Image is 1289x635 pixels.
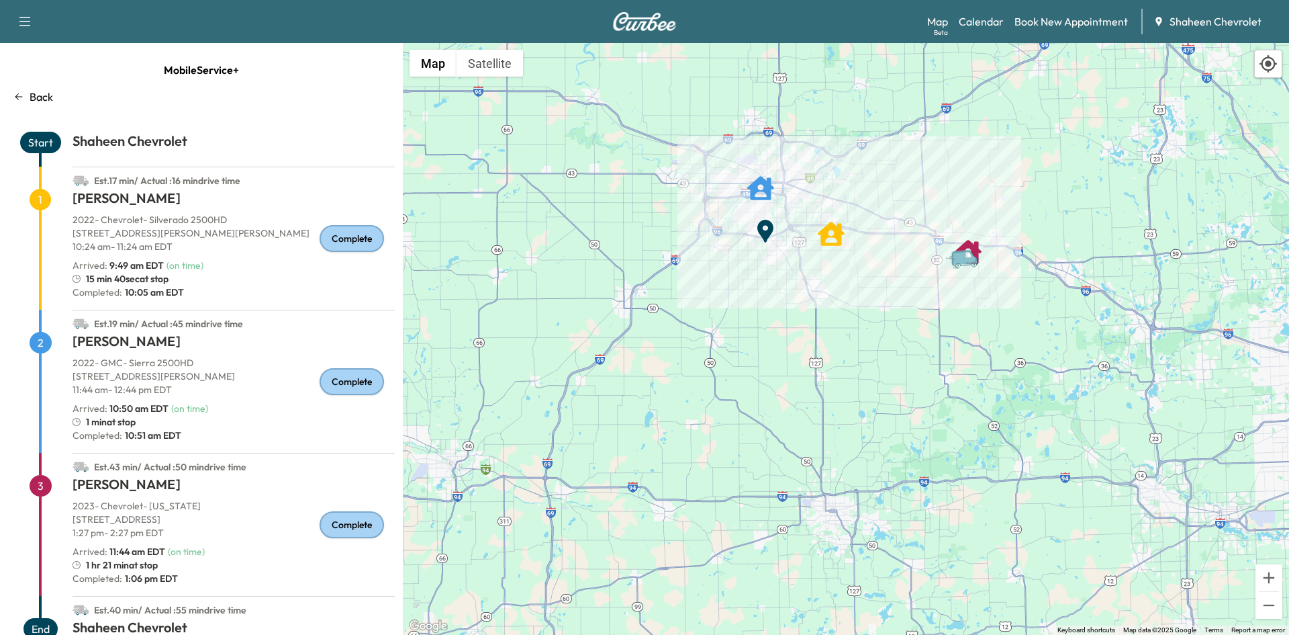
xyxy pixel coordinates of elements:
[73,356,395,370] p: 2022 - GMC - Sierra 2500HD
[934,28,948,38] div: Beta
[20,132,61,153] span: Start
[30,475,52,497] span: 3
[612,12,677,31] img: Curbee Logo
[752,211,779,238] gmp-advanced-marker: End Point
[73,475,395,499] h1: [PERSON_NAME]
[73,332,395,356] h1: [PERSON_NAME]
[73,240,395,253] p: 10:24 am - 11:24 am EDT
[73,189,395,213] h1: [PERSON_NAME]
[73,545,165,558] p: Arrived :
[73,259,164,272] p: Arrived :
[945,235,992,259] gmp-advanced-marker: Van
[122,572,178,585] span: 1:06 pm EDT
[747,168,774,195] gmp-advanced-marker: LIZ GITNER
[109,403,169,415] span: 10:50 am EDT
[86,415,136,429] span: 1 min at stop
[73,429,395,442] p: Completed:
[94,318,243,330] span: Est. 19 min / Actual : 45 min drive time
[73,213,395,226] p: 2022 - Chevrolet - Silverado 2500HD
[171,403,208,415] span: ( on time )
[94,461,246,473] span: Est. 43 min / Actual : 50 min drive time
[73,526,395,540] p: 1:27 pm - 2:27 pm EDT
[168,546,205,558] span: ( on time )
[164,56,239,83] span: MobileService+
[73,499,395,513] p: 2023 - Chevrolet - [US_STATE]
[410,50,457,77] button: Show street map
[1169,13,1261,30] span: Shaheen Chevrolet
[86,272,169,286] span: 15 min 40sec at stop
[73,370,395,383] p: [STREET_ADDRESS][PERSON_NAME]
[1057,626,1115,635] button: Keyboard shortcuts
[109,259,164,271] span: 9:49 am EDT
[406,618,450,635] a: Open this area in Google Maps (opens a new window)
[955,232,982,259] gmp-advanced-marker: MARK ELLIS
[818,214,845,241] gmp-advanced-marker: JEFF ROUSE
[1123,626,1196,634] span: Map data ©2025 Google
[73,226,395,240] p: [STREET_ADDRESS][PERSON_NAME][PERSON_NAME]
[109,546,165,558] span: 11:44 am EDT
[1255,564,1282,591] button: Zoom in
[122,429,181,442] span: 10:51 am EDT
[30,89,53,105] p: Back
[30,332,52,353] span: 2
[73,513,395,526] p: [STREET_ADDRESS]
[94,604,246,616] span: Est. 40 min / Actual : 55 min drive time
[30,189,51,210] span: 1
[320,368,384,395] div: Complete
[1014,13,1128,30] a: Book New Appointment
[73,132,395,156] h1: Shaheen Chevrolet
[320,511,384,538] div: Complete
[166,259,203,271] span: ( on time )
[457,50,523,77] button: Show satellite imagery
[73,572,395,585] p: Completed:
[122,286,184,299] span: 10:05 am EDT
[1254,50,1282,78] div: Recenter map
[1255,592,1282,619] button: Zoom out
[86,558,158,572] span: 1 hr 21 min at stop
[1204,626,1223,634] a: Terms (opens in new tab)
[927,13,948,30] a: MapBeta
[1231,626,1285,634] a: Report a map error
[320,225,384,252] div: Complete
[959,13,1004,30] a: Calendar
[73,402,169,415] p: Arrived :
[406,618,450,635] img: Google
[94,175,240,187] span: Est. 17 min / Actual : 16 min drive time
[73,286,395,299] p: Completed:
[73,383,395,396] p: 11:44 am - 12:44 pm EDT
